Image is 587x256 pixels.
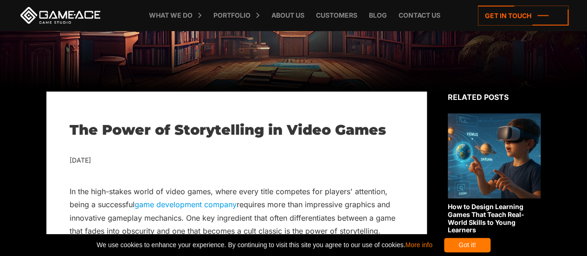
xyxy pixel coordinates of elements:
[478,6,568,26] a: Get in touch
[405,241,432,249] a: More info
[448,113,541,234] a: How to Design Learning Games That Teach Real-World Skills to Young Learners
[448,113,541,198] img: Related
[135,200,237,209] a: game development company
[444,238,490,252] div: Got it!
[448,92,541,103] div: Related posts
[70,185,404,238] p: In the high-stakes world of video games, where every title competes for players' attention, being...
[70,122,404,138] h1: The Power of Storytelling in Video Games
[97,238,432,252] span: We use cookies to enhance your experience. By continuing to visit this site you agree to our use ...
[70,155,404,166] div: [DATE]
